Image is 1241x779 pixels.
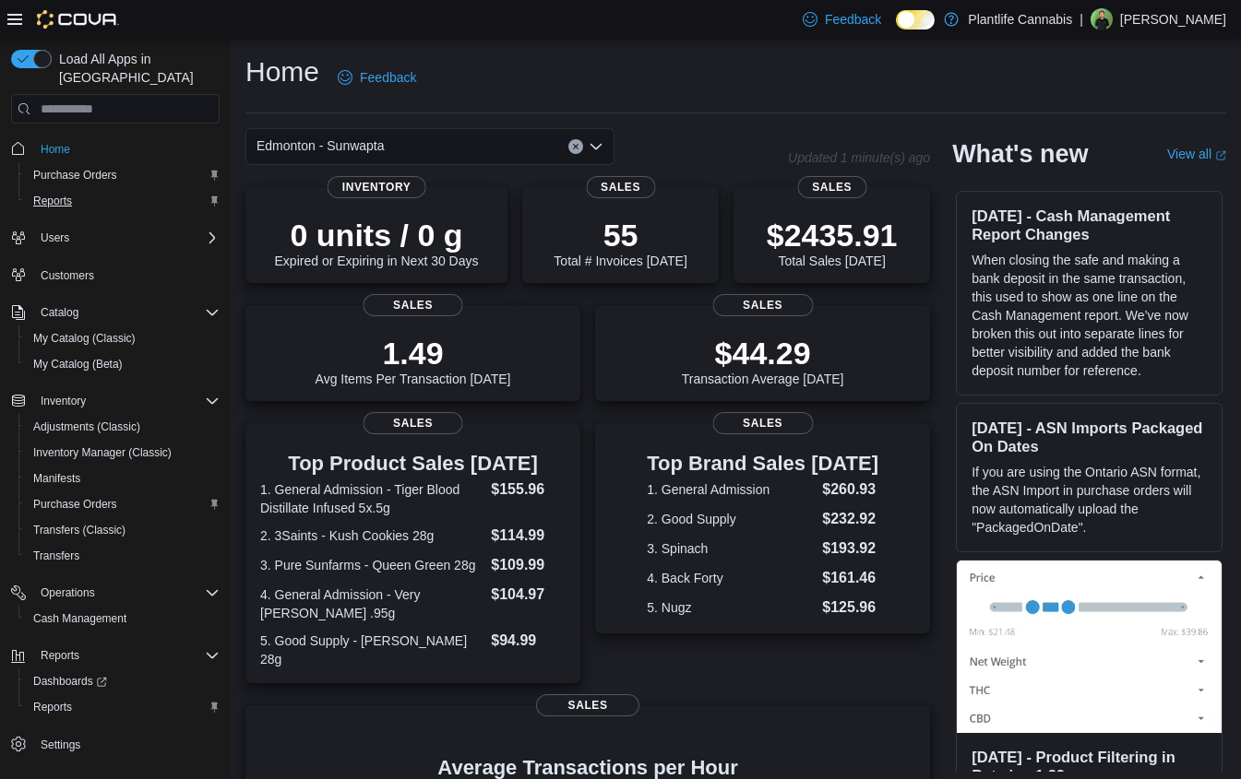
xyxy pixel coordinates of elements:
[41,648,79,663] span: Reports
[41,738,80,752] span: Settings
[18,325,227,351] button: My Catalog (Classic)
[788,150,930,165] p: Updated 1 minute(s) ago
[245,53,319,90] h1: Home
[18,351,227,377] button: My Catalog (Beta)
[18,694,227,720] button: Reports
[26,442,179,464] a: Inventory Manager (Classic)
[682,335,844,386] div: Transaction Average [DATE]
[33,227,220,249] span: Users
[4,262,227,289] button: Customers
[260,480,483,517] dt: 1. General Admission - Tiger Blood Distillate Infused 5x.5g
[491,554,566,576] dd: $109.99
[330,59,424,96] a: Feedback
[568,139,583,154] button: Clear input
[822,567,878,589] dd: $161.46
[26,467,88,490] a: Manifests
[647,510,815,528] dt: 2. Good Supply
[26,416,220,438] span: Adjustments (Classic)
[26,493,220,515] span: Purchase Orders
[767,217,898,268] div: Total Sales [DATE]
[4,643,227,668] button: Reports
[316,335,511,372] p: 1.49
[26,353,220,375] span: My Catalog (Beta)
[972,251,1207,380] p: When closing the safe and making a bank deposit in the same transaction, this used to show as one...
[33,611,126,626] span: Cash Management
[952,139,1088,169] h2: What's new
[316,335,511,386] div: Avg Items Per Transaction [DATE]
[275,217,479,254] p: 0 units / 0 g
[33,582,220,604] span: Operations
[795,1,889,38] a: Feedback
[18,440,227,466] button: Inventory Manager (Classic)
[4,731,227,758] button: Settings
[33,700,72,714] span: Reports
[1167,147,1226,161] a: View allExternal link
[647,569,815,587] dt: 4. Back Forty
[491,478,566,501] dd: $155.96
[26,467,220,490] span: Manifests
[26,519,220,541] span: Transfers (Classic)
[822,537,878,560] dd: $193.92
[41,394,86,408] span: Inventory
[37,10,119,29] img: Cova
[33,138,78,160] a: Home
[360,68,416,87] span: Feedback
[33,644,220,667] span: Reports
[18,517,227,543] button: Transfers (Classic)
[260,526,483,545] dt: 2. 3Saints - Kush Cookies 28g
[26,190,79,212] a: Reports
[554,217,686,268] div: Total # Invoices [DATE]
[33,136,220,159] span: Home
[26,545,87,567] a: Transfers
[26,164,125,186] a: Purchase Orders
[33,582,102,604] button: Operations
[797,176,866,198] span: Sales
[33,264,220,287] span: Customers
[822,596,878,619] dd: $125.96
[26,164,220,186] span: Purchase Orders
[26,190,220,212] span: Reports
[18,466,227,491] button: Manifests
[33,390,220,412] span: Inventory
[33,497,117,512] span: Purchase Orders
[33,674,107,689] span: Dashboards
[712,412,813,434] span: Sales
[972,207,1207,243] h3: [DATE] - Cash Management Report Changes
[822,478,878,501] dd: $260.93
[33,227,77,249] button: Users
[825,10,881,29] span: Feedback
[18,491,227,517] button: Purchase Orders
[33,357,123,372] span: My Catalog (Beta)
[26,608,220,630] span: Cash Management
[968,8,1072,30] p: Plantlife Cannabis
[26,696,220,718] span: Reports
[1215,150,1226,161] svg: External link
[712,294,813,316] span: Sales
[26,327,143,349] a: My Catalog (Classic)
[682,335,844,372] p: $44.29
[491,584,566,606] dd: $104.97
[41,585,95,600] span: Operations
[363,294,463,316] span: Sales
[26,670,114,692] a: Dashboards
[536,694,639,716] span: Sales
[647,480,815,499] dt: 1. General Admission
[275,217,479,268] div: Expired or Expiring in Next 30 Days
[41,142,70,157] span: Home
[363,412,463,434] span: Sales
[4,225,227,251] button: Users
[26,353,130,375] a: My Catalog (Beta)
[260,453,566,475] h3: Top Product Sales [DATE]
[1091,8,1113,30] div: Dave Dalphond
[1120,8,1226,30] p: [PERSON_NAME]
[26,442,220,464] span: Inventory Manager (Classic)
[26,327,220,349] span: My Catalog (Classic)
[26,519,133,541] a: Transfers (Classic)
[26,545,220,567] span: Transfers
[41,230,69,245] span: Users
[18,414,227,440] button: Adjustments (Classic)
[972,463,1207,537] p: If you are using the Ontario ASN format, the ASN Import in purchase orders will now automatically...
[26,696,79,718] a: Reports
[33,549,79,563] span: Transfers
